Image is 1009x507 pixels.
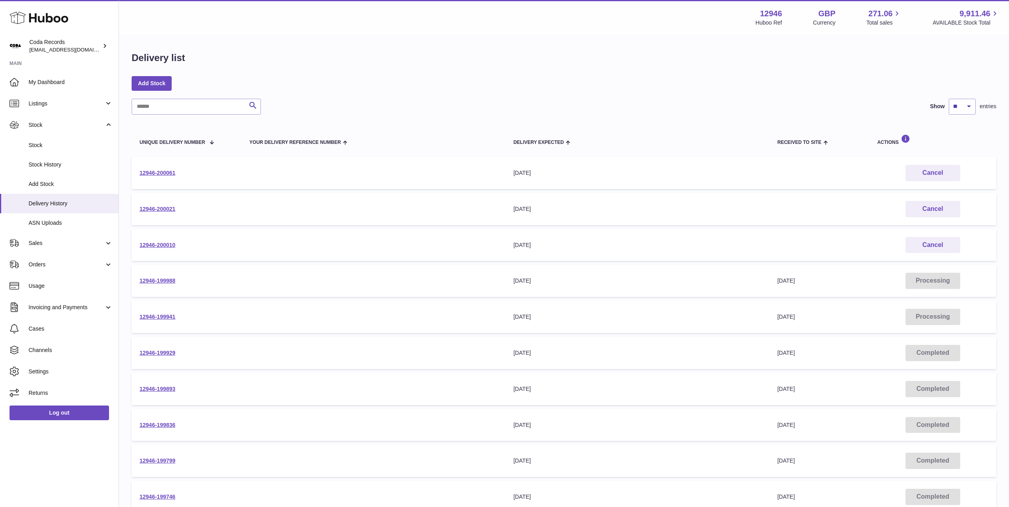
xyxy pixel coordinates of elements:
div: [DATE] [513,349,762,357]
a: 12946-199929 [140,350,175,356]
button: Cancel [906,201,960,217]
span: Orders [29,261,104,268]
span: [EMAIL_ADDRESS][DOMAIN_NAME] [29,46,117,53]
div: Huboo Ref [756,19,782,27]
span: Stock History [29,161,113,168]
span: Listings [29,100,104,107]
div: [DATE] [513,457,762,465]
div: [DATE] [513,169,762,177]
span: Delivery Expected [513,140,564,145]
div: [DATE] [513,493,762,501]
span: entries [980,103,996,110]
span: Delivery History [29,200,113,207]
a: 12946-199941 [140,314,175,320]
span: Stock [29,142,113,149]
div: Currency [813,19,836,27]
a: 12946-200010 [140,242,175,248]
div: [DATE] [513,205,762,213]
a: 12946-199836 [140,422,175,428]
span: Add Stock [29,180,113,188]
span: Stock [29,121,104,129]
button: Cancel [906,165,960,181]
span: 9,911.46 [959,8,990,19]
a: 9,911.46 AVAILABLE Stock Total [932,8,999,27]
div: [DATE] [513,421,762,429]
a: 12946-199746 [140,494,175,500]
span: Cases [29,325,113,333]
span: Returns [29,389,113,397]
strong: GBP [818,8,835,19]
a: 12946-199988 [140,277,175,284]
span: My Dashboard [29,78,113,86]
a: 12946-200021 [140,206,175,212]
span: ASN Uploads [29,219,113,227]
span: 271.06 [868,8,892,19]
div: Actions [877,134,988,145]
a: 12946-199893 [140,386,175,392]
div: [DATE] [513,241,762,249]
span: [DATE] [777,350,795,356]
img: haz@pcatmedia.com [10,40,21,52]
span: Settings [29,368,113,375]
span: Channels [29,346,113,354]
a: 12946-199799 [140,457,175,464]
a: Log out [10,406,109,420]
div: [DATE] [513,277,762,285]
span: Usage [29,282,113,290]
label: Show [930,103,945,110]
div: Coda Records [29,38,101,54]
span: [DATE] [777,386,795,392]
a: 271.06 Total sales [866,8,902,27]
span: [DATE] [777,314,795,320]
span: [DATE] [777,494,795,500]
a: 12946-200061 [140,170,175,176]
div: [DATE] [513,313,762,321]
span: [DATE] [777,277,795,284]
span: AVAILABLE Stock Total [932,19,999,27]
strong: 12946 [760,8,782,19]
a: Add Stock [132,76,172,90]
div: [DATE] [513,385,762,393]
span: [DATE] [777,457,795,464]
button: Cancel [906,237,960,253]
span: Received to Site [777,140,821,145]
span: Invoicing and Payments [29,304,104,311]
span: Unique Delivery Number [140,140,205,145]
h1: Delivery list [132,52,185,64]
span: Your Delivery Reference Number [249,140,341,145]
span: Total sales [866,19,902,27]
span: [DATE] [777,422,795,428]
span: Sales [29,239,104,247]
